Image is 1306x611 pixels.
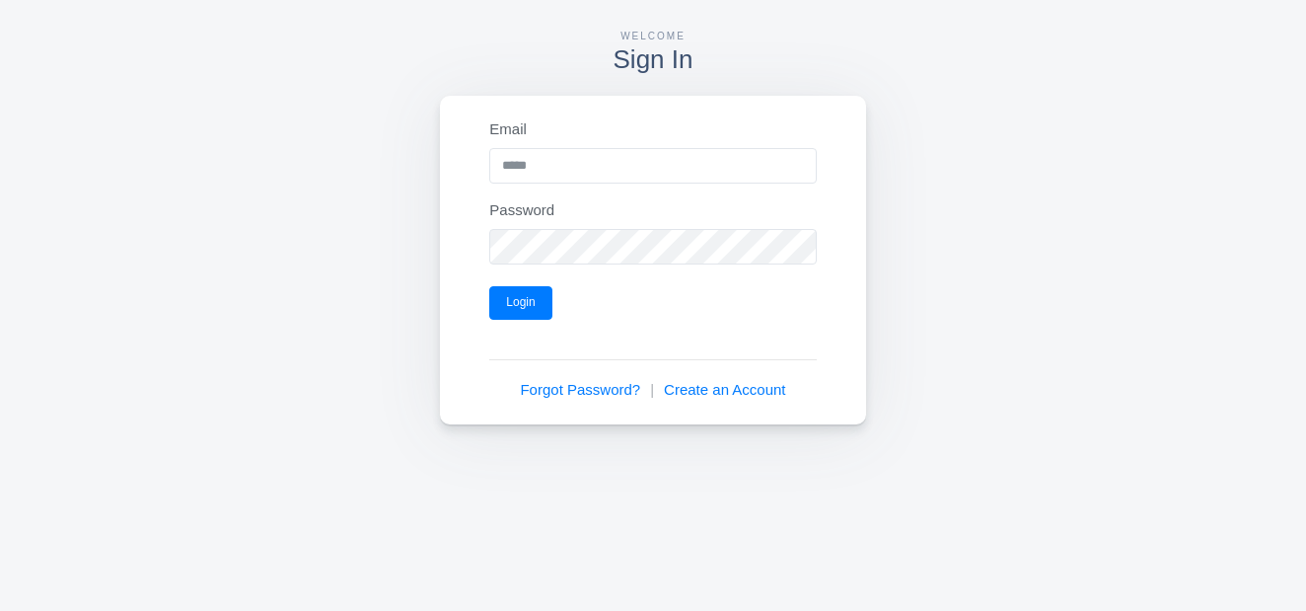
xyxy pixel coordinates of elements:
button: Login [489,286,551,320]
span: | [650,379,654,402]
a: Create an Account [664,379,785,402]
label: Email [489,118,527,141]
label: Password [489,199,554,222]
h3: Sign In [440,46,865,72]
a: Forgot Password? [520,379,640,402]
span: Welcome [620,31,686,41]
